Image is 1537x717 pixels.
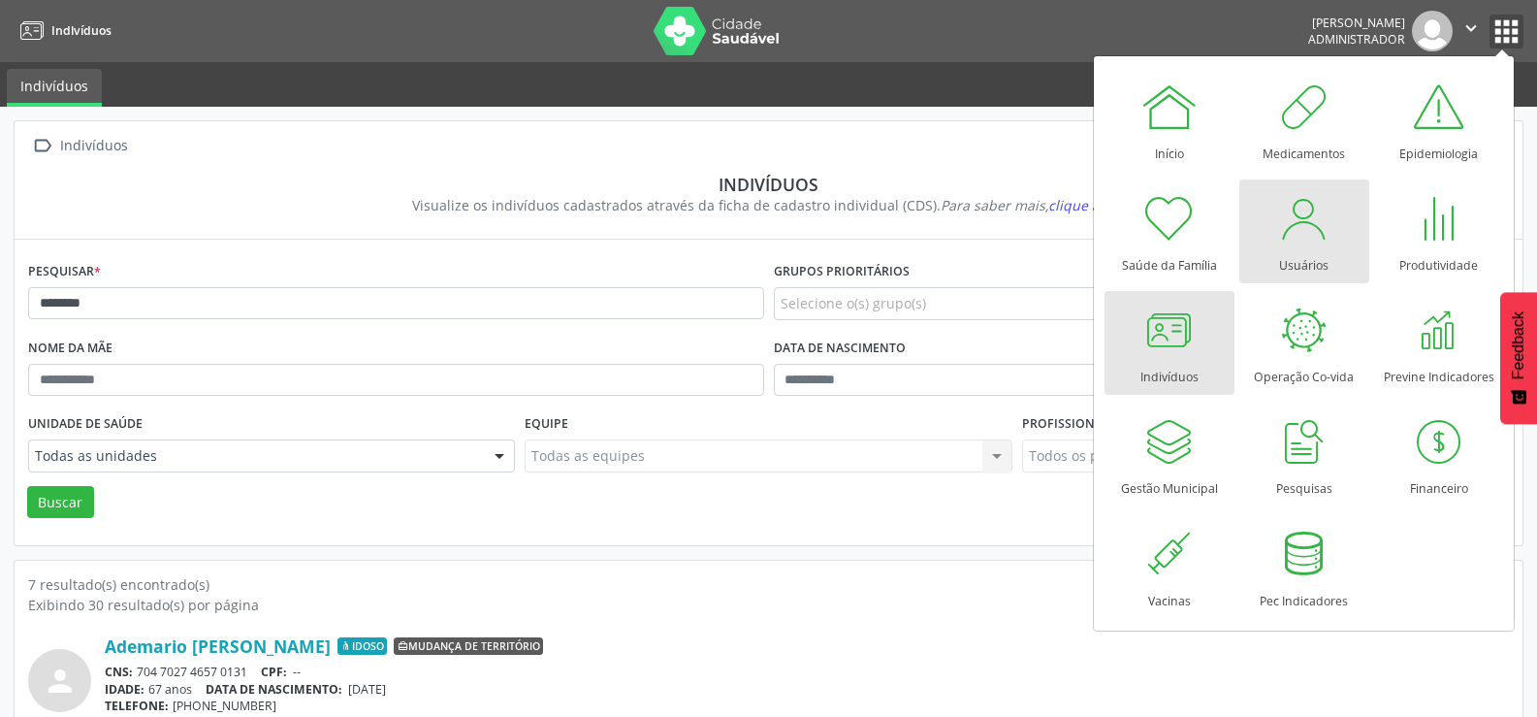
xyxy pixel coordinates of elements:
span: CPF: [261,664,287,680]
span: Idoso [337,637,387,655]
span: [DATE] [348,681,386,698]
div: 704 7027 4657 0131 [105,664,1509,680]
img: img [1412,11,1453,51]
i:  [28,132,56,160]
a: Indivíduos [14,15,112,47]
button: Feedback - Mostrar pesquisa [1500,292,1537,424]
a: Financeiro [1374,403,1504,506]
span: Selecione o(s) grupo(s) [781,293,926,313]
div: Indivíduos [56,132,131,160]
a: Previne Indicadores [1374,291,1504,395]
i:  [1460,17,1482,39]
div: Indivíduos [42,174,1495,195]
a: Saúde da Família [1105,179,1234,283]
span: TELEFONE: [105,698,169,714]
a: Pec Indicadores [1239,515,1369,619]
label: Nome da mãe [28,334,112,364]
div: [PHONE_NUMBER] [105,698,1509,714]
a: Epidemiologia [1374,68,1504,172]
a:  Indivíduos [28,132,131,160]
a: Vacinas [1105,515,1234,619]
span: Todas as unidades [35,446,475,466]
label: Grupos prioritários [774,257,910,287]
a: Início [1105,68,1234,172]
div: Exibindo 30 resultado(s) por página [28,595,1509,615]
div: [PERSON_NAME] [1308,15,1405,31]
span: clique aqui! [1048,196,1125,214]
a: Operação Co-vida [1239,291,1369,395]
button: Buscar [27,486,94,519]
a: Indivíduos [1105,291,1234,395]
button:  [1453,11,1489,51]
span: Indivíduos [51,22,112,39]
label: Data de nascimento [774,334,906,364]
span: -- [293,664,301,680]
label: Pesquisar [28,257,101,287]
div: Visualize os indivíduos cadastrados através da ficha de cadastro individual (CDS). [42,195,1495,215]
a: Ademario [PERSON_NAME] [105,636,331,657]
label: Unidade de saúde [28,409,143,440]
div: 67 anos [105,681,1509,698]
span: CNS: [105,664,133,680]
span: DATA DE NASCIMENTO: [206,681,342,698]
button: apps [1489,15,1523,49]
span: Administrador [1308,31,1405,48]
label: Equipe [525,409,568,440]
i: Para saber mais, [941,196,1125,214]
a: Produtividade [1374,179,1504,283]
label: Profissional [1022,409,1109,440]
a: Indivíduos [7,69,102,107]
span: Mudança de território [394,637,543,655]
span: IDADE: [105,681,144,698]
a: Gestão Municipal [1105,403,1234,506]
span: Feedback [1510,311,1527,379]
a: Usuários [1239,179,1369,283]
a: Pesquisas [1239,403,1369,506]
a: Medicamentos [1239,68,1369,172]
div: 7 resultado(s) encontrado(s) [28,574,1509,595]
